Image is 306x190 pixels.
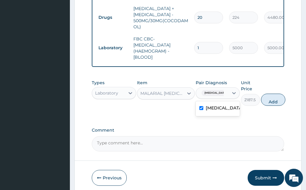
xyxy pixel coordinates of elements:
[196,80,227,86] label: Pair Diagnosis
[130,33,191,63] td: FBC CBC-[MEDICAL_DATA] (HAEMOGRAM) - [BLOOD]
[95,90,118,96] div: Laboratory
[201,90,230,96] span: [MEDICAL_DATA]
[92,80,105,85] label: Types
[130,2,191,33] td: [MEDICAL_DATA] + [MEDICAL_DATA] - 500MG/30MG(COCODAMOL)
[241,80,260,92] label: Unit Price
[35,57,84,118] span: We're online!
[206,105,243,111] label: [MEDICAL_DATA]
[137,80,147,86] label: Item
[3,126,116,147] textarea: Type your message and hit 'Enter'
[11,30,25,46] img: d_794563401_company_1708531726252_794563401
[92,128,284,133] label: Comment
[32,34,102,42] div: Chat with us now
[140,90,184,96] div: MALARIAL [MEDICAL_DATA] THICK AND THIN FILMS - [BLOOD]
[261,94,285,106] button: Add
[100,3,114,18] div: Minimize live chat window
[95,42,130,54] td: Laboratory
[92,170,127,186] button: Previous
[95,12,130,23] td: Drugs
[248,170,284,186] button: Submit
